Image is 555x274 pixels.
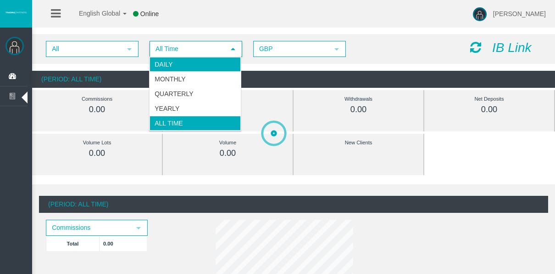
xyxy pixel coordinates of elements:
[53,137,141,148] div: Volume Lots
[254,42,328,56] span: GBP
[140,10,159,17] span: Online
[333,46,340,53] span: select
[150,86,241,101] li: Quarterly
[229,46,237,53] span: select
[150,116,241,131] li: All Time
[183,137,272,148] div: Volume
[47,221,130,235] span: Commissions
[493,10,546,17] span: [PERSON_NAME]
[473,7,487,21] img: user-image
[183,148,272,159] div: 0.00
[314,104,403,115] div: 0.00
[445,94,533,104] div: Net Deposits
[53,148,141,159] div: 0.00
[46,236,100,251] td: Total
[47,42,121,56] span: All
[67,10,120,17] span: English Global
[100,236,147,251] td: 0.00
[135,224,142,232] span: select
[150,101,241,116] li: Yearly
[126,46,133,53] span: select
[445,104,533,115] div: 0.00
[32,71,555,88] div: (Period: All Time)
[53,94,141,104] div: Commissions
[150,42,225,56] span: All Time
[150,57,241,72] li: Daily
[150,72,241,86] li: Monthly
[39,196,548,213] div: (Period: All Time)
[5,11,28,14] img: logo.svg
[492,40,532,55] i: IB Link
[470,41,481,54] i: Reload Dashboard
[53,104,141,115] div: 0.00
[314,94,403,104] div: Withdrawals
